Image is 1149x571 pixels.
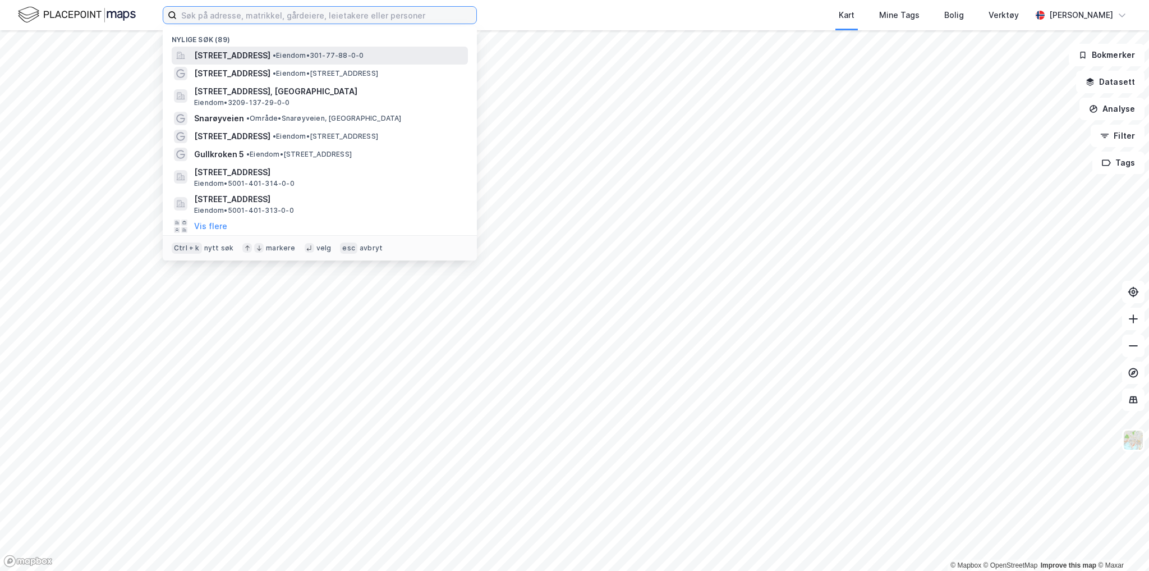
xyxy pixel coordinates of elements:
span: [STREET_ADDRESS] [194,49,270,62]
span: Område • Snarøyveien, [GEOGRAPHIC_DATA] [246,114,402,123]
input: Søk på adresse, matrikkel, gårdeiere, leietakere eller personer [177,7,476,24]
div: esc [340,243,357,254]
button: Vis flere [194,220,227,233]
span: [STREET_ADDRESS] [194,166,463,179]
img: logo.f888ab2527a4732fd821a326f86c7f29.svg [18,5,136,25]
span: Eiendom • [STREET_ADDRESS] [273,132,378,141]
span: Eiendom • [STREET_ADDRESS] [273,69,378,78]
span: • [273,69,276,77]
a: Mapbox homepage [3,555,53,568]
div: avbryt [360,244,383,253]
span: [STREET_ADDRESS] [194,67,270,80]
a: OpenStreetMap [983,561,1038,569]
button: Bokmerker [1069,44,1145,66]
span: Eiendom • 3209-137-29-0-0 [194,98,290,107]
button: Datasett [1076,71,1145,93]
button: Analyse [1079,98,1145,120]
button: Tags [1092,152,1145,174]
span: Eiendom • 301-77-88-0-0 [273,51,364,60]
span: • [273,132,276,140]
div: markere [266,244,295,253]
div: Kart [839,8,854,22]
div: Mine Tags [879,8,920,22]
span: [STREET_ADDRESS] [194,193,463,206]
div: Verktøy [989,8,1019,22]
div: Nylige søk (89) [163,26,477,47]
a: Improve this map [1041,561,1096,569]
span: Eiendom • 5001-401-314-0-0 [194,179,295,188]
a: Mapbox [950,561,981,569]
span: • [246,114,250,122]
span: [STREET_ADDRESS], [GEOGRAPHIC_DATA] [194,85,463,98]
span: Gullkroken 5 [194,148,244,161]
span: Eiendom • 5001-401-313-0-0 [194,206,294,215]
img: Z [1123,430,1144,451]
span: [STREET_ADDRESS] [194,130,270,143]
span: • [246,150,250,158]
span: Eiendom • [STREET_ADDRESS] [246,150,352,159]
span: Snarøyveien [194,112,244,125]
div: velg [316,244,332,253]
span: • [273,51,276,60]
div: nytt søk [204,244,234,253]
div: Bolig [944,8,964,22]
button: Filter [1091,125,1145,147]
iframe: Chat Widget [1093,517,1149,571]
div: Ctrl + k [172,243,202,254]
div: [PERSON_NAME] [1049,8,1113,22]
